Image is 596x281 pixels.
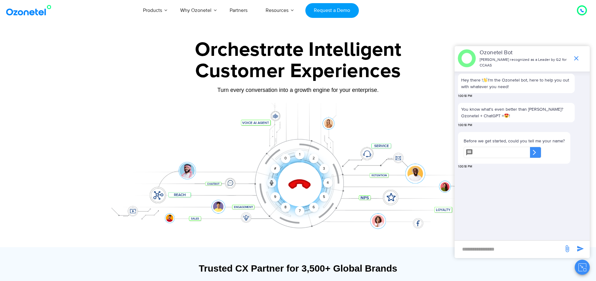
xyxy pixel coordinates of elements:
div: 1 [295,150,304,159]
div: 7 [295,206,304,216]
img: 😍 [504,114,509,118]
p: You know what's even better than [PERSON_NAME]? Ozonetel + ChatGPT = ! [461,106,572,119]
span: send message [574,242,587,255]
div: new-msg-input [458,244,560,255]
p: Before we get started, could you tell me your name? [464,138,565,144]
a: Request a Demo [305,3,359,18]
p: Ozonetel Bot [480,49,569,57]
div: Orchestrate Intelligent [103,40,494,60]
div: 8 [281,203,290,212]
div: 9 [271,192,280,202]
button: Close chat [575,260,590,275]
div: Customer Experiences [103,56,494,86]
div: 4 [323,178,333,188]
div: 3 [319,164,329,173]
div: 6 [309,203,318,212]
div: # [271,164,280,173]
span: send message [561,242,573,255]
p: [PERSON_NAME] recognized as a Leader by G2 for CCAAS [480,57,569,68]
div: 2 [309,154,318,163]
div: 5 [319,192,329,202]
span: 1:00:18 PM [458,94,472,98]
div: 0 [281,154,290,163]
span: 1:00:18 PM [458,164,472,169]
div: Turn every conversation into a growth engine for your enterprise. [103,87,494,93]
span: end chat or minimize [570,52,583,65]
span: 1:00:18 PM [458,123,472,128]
p: Hey there ! I'm the Ozonetel bot, here to help you out with whatever you need! [461,77,572,90]
div: Trusted CX Partner for 3,500+ Global Brands [106,263,491,274]
img: 👋 [483,78,487,82]
img: header [458,49,476,67]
